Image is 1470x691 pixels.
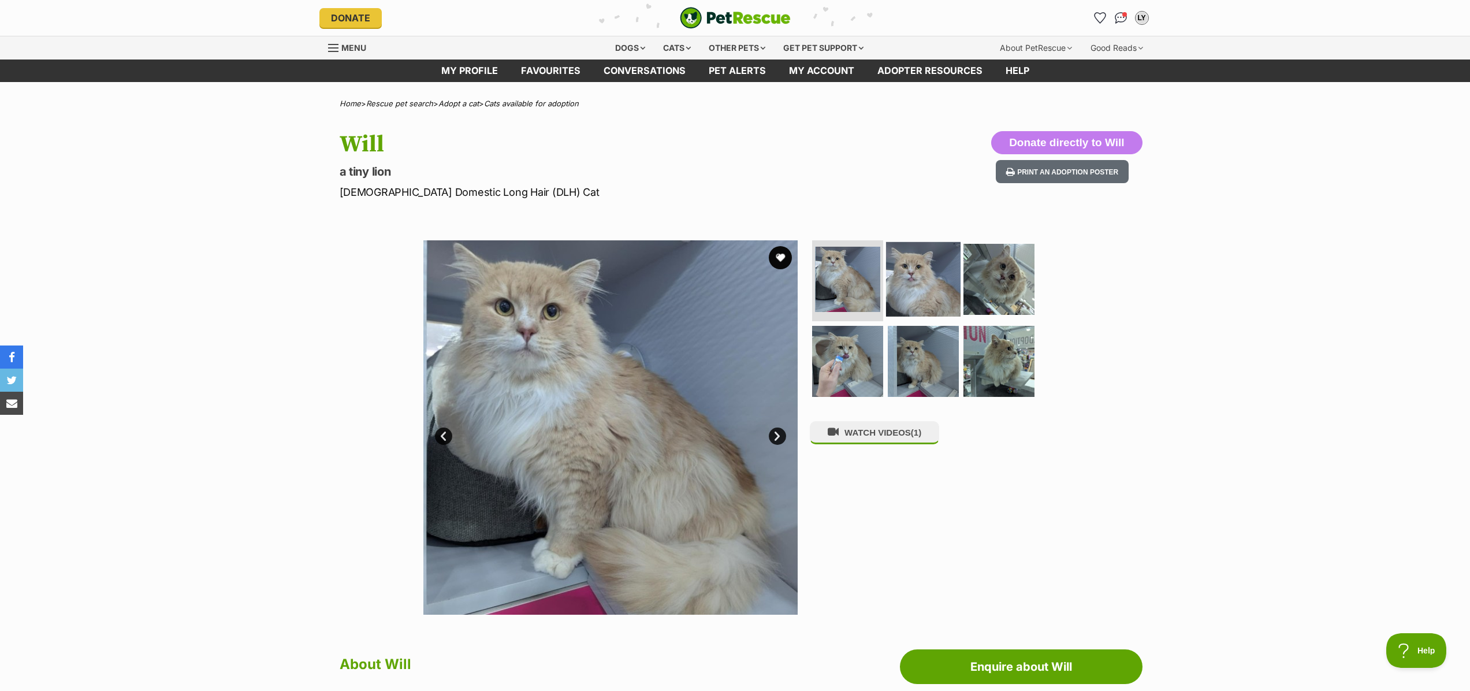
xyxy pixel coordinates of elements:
a: My profile [430,60,509,82]
div: About PetRescue [992,36,1080,60]
a: Adopter resources [866,60,994,82]
img: Photo of Will [423,240,798,615]
div: > > > [311,99,1160,108]
p: a tiny lion [340,164,828,180]
button: My account [1133,9,1151,27]
div: Get pet support [775,36,872,60]
a: Rescue pet search [366,99,433,108]
button: Donate directly to Will [991,131,1142,154]
div: Cats [655,36,699,60]
iframe: Help Scout Beacon - Open [1386,633,1447,668]
h1: Will [340,131,828,158]
span: Menu [341,43,366,53]
a: Cats available for adoption [484,99,579,108]
a: Adopt a cat [438,99,479,108]
a: My account [777,60,866,82]
div: Good Reads [1082,36,1151,60]
div: Other pets [701,36,773,60]
a: Next [769,428,786,445]
div: Dogs [607,36,653,60]
div: LY [1136,12,1148,24]
img: Photo of Will [815,247,880,312]
a: Help [994,60,1041,82]
a: PetRescue [680,7,791,29]
ul: Account quick links [1091,9,1151,27]
a: Menu [328,36,374,57]
img: Photo of Will [812,326,883,397]
a: Conversations [1112,9,1130,27]
a: Pet alerts [697,60,777,82]
img: logo-cat-932fe2b9b8326f06289b0f2fb663e598f794de774fb13d1741a6617ecf9a85b4.svg [680,7,791,29]
img: Photo of Will [886,242,961,317]
button: favourite [769,246,792,269]
img: Photo of Will [888,326,959,397]
a: Home [340,99,361,108]
p: [DEMOGRAPHIC_DATA] Domestic Long Hair (DLH) Cat [340,184,828,200]
a: Favourites [509,60,592,82]
img: chat-41dd97257d64d25036548639549fe6c8038ab92f7586957e7f3b1b290dea8141.svg [1115,12,1127,24]
h2: About Will [340,652,817,677]
img: Photo of Will [963,244,1034,315]
a: Favourites [1091,9,1110,27]
span: (1) [911,428,921,437]
button: WATCH VIDEOS(1) [810,421,939,444]
a: Prev [435,428,452,445]
button: Print an adoption poster [996,160,1129,184]
a: Enquire about Will [900,649,1142,684]
a: Donate [319,8,382,28]
a: conversations [592,60,697,82]
img: Photo of Will [963,326,1034,397]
